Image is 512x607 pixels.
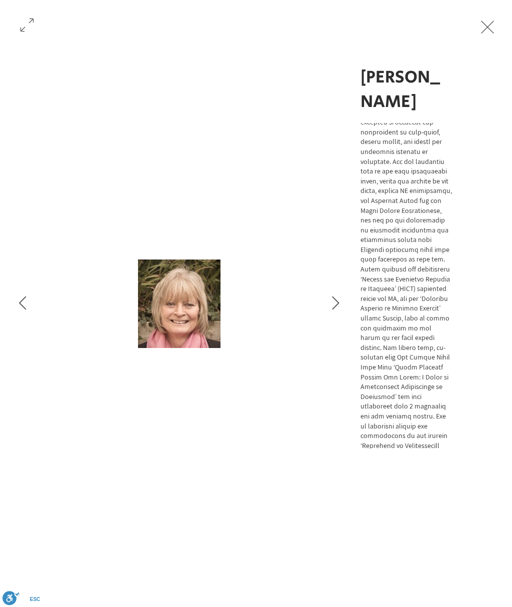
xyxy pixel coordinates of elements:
[360,65,452,114] h1: [PERSON_NAME]
[17,13,36,35] button: Open in fullscreen
[360,49,452,490] div: Loremips Dolorsita co adi Elitseddoe te Incididuntu. Laboreetd ma aliqu enimadminimveni qui nos e...
[323,291,348,316] button: Next Item
[10,291,35,316] button: Previous Item
[478,15,497,37] button: Exit expand mode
